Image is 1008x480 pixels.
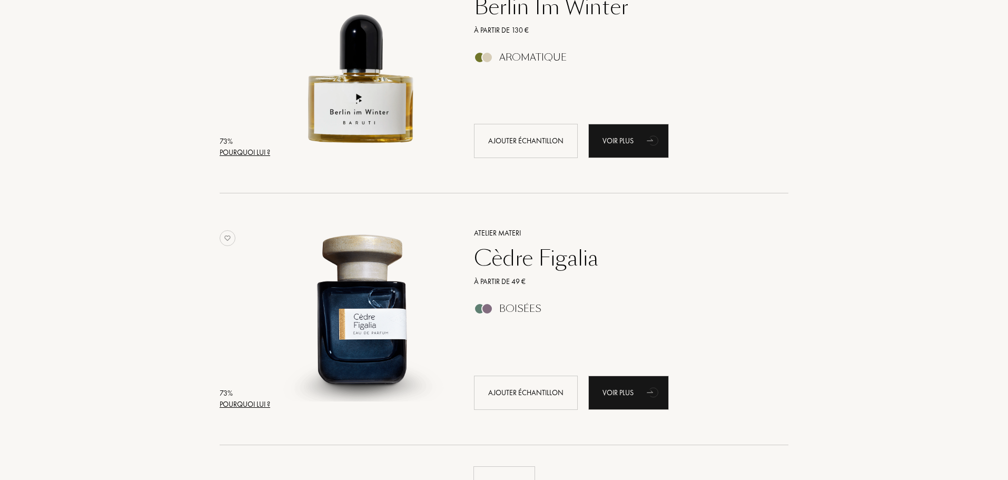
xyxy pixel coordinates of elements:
div: Ajouter échantillon [474,124,578,158]
a: À partir de 130 € [466,25,773,36]
div: Voir plus [588,124,669,158]
div: animation [643,381,664,403]
div: Pourquoi lui ? [220,399,270,410]
img: no_like_p.png [220,230,235,246]
a: Aromatique [466,55,773,66]
div: animation [643,130,664,151]
div: Ajouter échantillon [474,376,578,410]
div: Voir plus [588,376,669,410]
img: Cèdre Figalia Atelier Materi [274,226,449,401]
div: Pourquoi lui ? [220,147,270,158]
a: Voir plusanimation [588,124,669,158]
a: Atelier Materi [466,228,773,239]
a: Voir plusanimation [588,376,669,410]
a: Cèdre Figalia [466,246,773,271]
div: Boisées [499,303,541,315]
div: 73 % [220,388,270,399]
div: Aromatique [499,52,567,63]
a: Cèdre Figalia Atelier Materi [274,214,458,422]
a: Boisées [466,306,773,317]
a: À partir de 49 € [466,276,773,287]
div: 73 % [220,136,270,147]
